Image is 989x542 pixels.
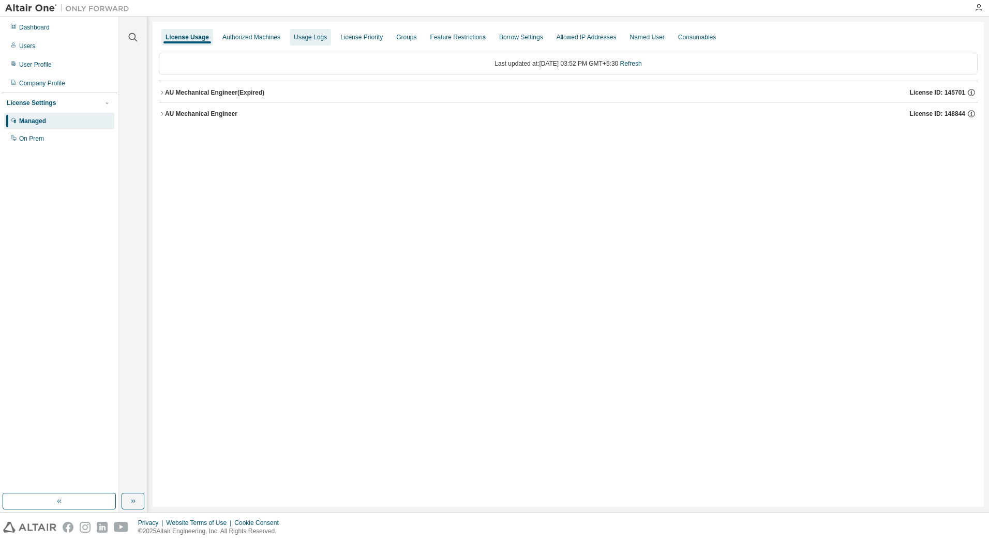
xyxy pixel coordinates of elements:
[234,519,284,527] div: Cookie Consent
[910,88,965,97] span: License ID: 145701
[499,33,543,41] div: Borrow Settings
[3,522,56,533] img: altair_logo.svg
[159,81,978,104] button: AU Mechanical Engineer(Expired)License ID: 145701
[19,23,50,32] div: Dashboard
[430,33,486,41] div: Feature Restrictions
[340,33,383,41] div: License Priority
[80,522,91,533] img: instagram.svg
[19,79,65,87] div: Company Profile
[19,134,44,143] div: On Prem
[678,33,716,41] div: Consumables
[159,102,978,125] button: AU Mechanical EngineerLicense ID: 148844
[159,53,978,74] div: Last updated at: [DATE] 03:52 PM GMT+5:30
[19,42,35,50] div: Users
[166,33,209,41] div: License Usage
[165,110,237,118] div: AU Mechanical Engineer
[114,522,129,533] img: youtube.svg
[138,527,285,536] p: © 2025 Altair Engineering, Inc. All Rights Reserved.
[396,33,416,41] div: Groups
[19,117,46,125] div: Managed
[165,88,264,97] div: AU Mechanical Engineer (Expired)
[294,33,327,41] div: Usage Logs
[166,519,234,527] div: Website Terms of Use
[222,33,280,41] div: Authorized Machines
[19,61,52,69] div: User Profile
[138,519,166,527] div: Privacy
[63,522,73,533] img: facebook.svg
[620,60,642,67] a: Refresh
[630,33,664,41] div: Named User
[910,110,965,118] span: License ID: 148844
[7,99,56,107] div: License Settings
[557,33,617,41] div: Allowed IP Addresses
[5,3,134,13] img: Altair One
[97,522,108,533] img: linkedin.svg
